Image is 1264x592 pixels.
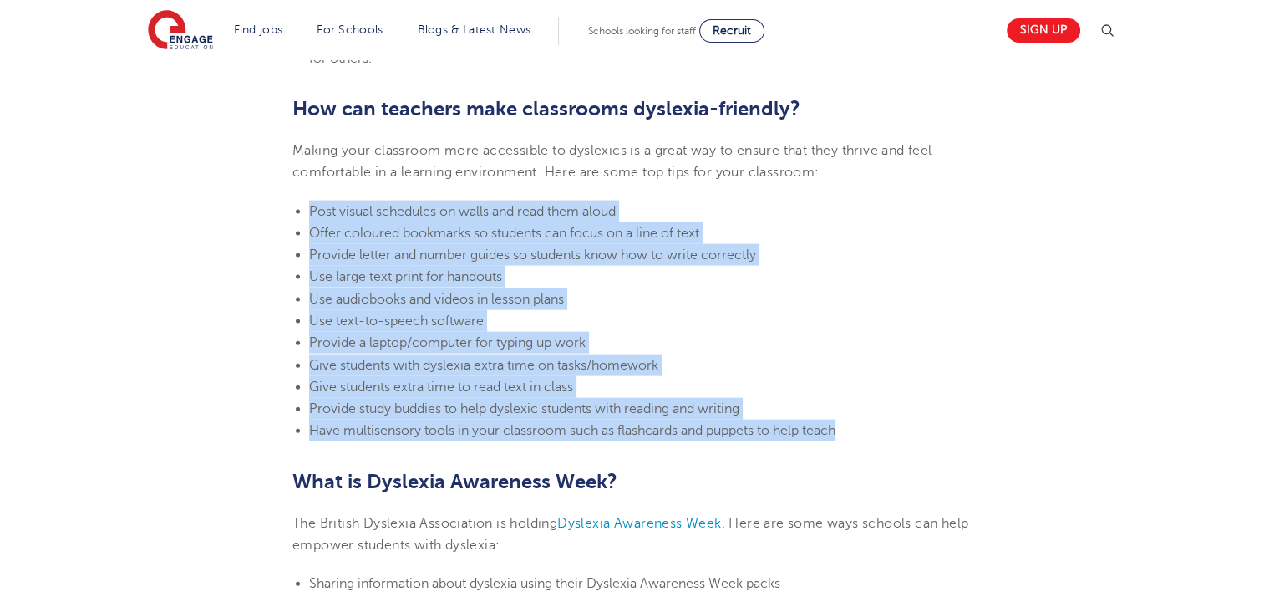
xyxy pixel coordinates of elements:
span: Use text-to-speech software [309,314,484,329]
span: Provide a laptop/computer for typing up work [309,335,586,350]
span: . Here are some ways schools can help empower students with dyslexia: [292,516,968,553]
b: How can teachers make classrooms dyslexia-friendly? [292,97,800,120]
a: Blogs & Latest News [418,23,531,36]
span: Have multisensory tools in your classroom such as flashcards and puppets to help teach [309,423,835,438]
span: Use large text print for handouts [309,269,502,284]
span: Recruit [713,24,751,37]
a: Dyslexia Awareness Week [557,516,721,531]
img: Engage Education [148,10,213,52]
span: Post visual schedules on walls and read them aloud [309,204,616,219]
span: The British Dyslexia Association is holding [292,516,557,531]
a: Find jobs [234,23,283,36]
span: Offer coloured bookmarks so students can focus on a line of text [309,226,699,241]
span: Give students with dyslexia extra time on tasks/homework [309,358,658,373]
span: Sharing information about dyslexia using their Dyslexia Awareness Week packs [309,576,780,591]
span: Making your classroom more accessible to dyslexics is a great way to ensure that they thrive and ... [292,143,932,180]
span: Provide letter and number guides so students know how to write correctly [309,248,756,263]
a: For Schools [317,23,383,36]
span: Schools looking for staff [588,25,696,37]
span: Provide study buddies to help dyslexic students with reading and writing [309,401,739,416]
span: Give students extra time to read text in class [309,380,573,395]
b: What is Dyslexia Awareness Week? [292,470,617,493]
a: Recruit [699,19,764,43]
a: Sign up [1007,18,1080,43]
span: Use audiobooks and videos in lesson plans [309,292,564,307]
span: meet regularly with parents to discuss how their child is doing in school and ask about any strat... [309,7,970,66]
